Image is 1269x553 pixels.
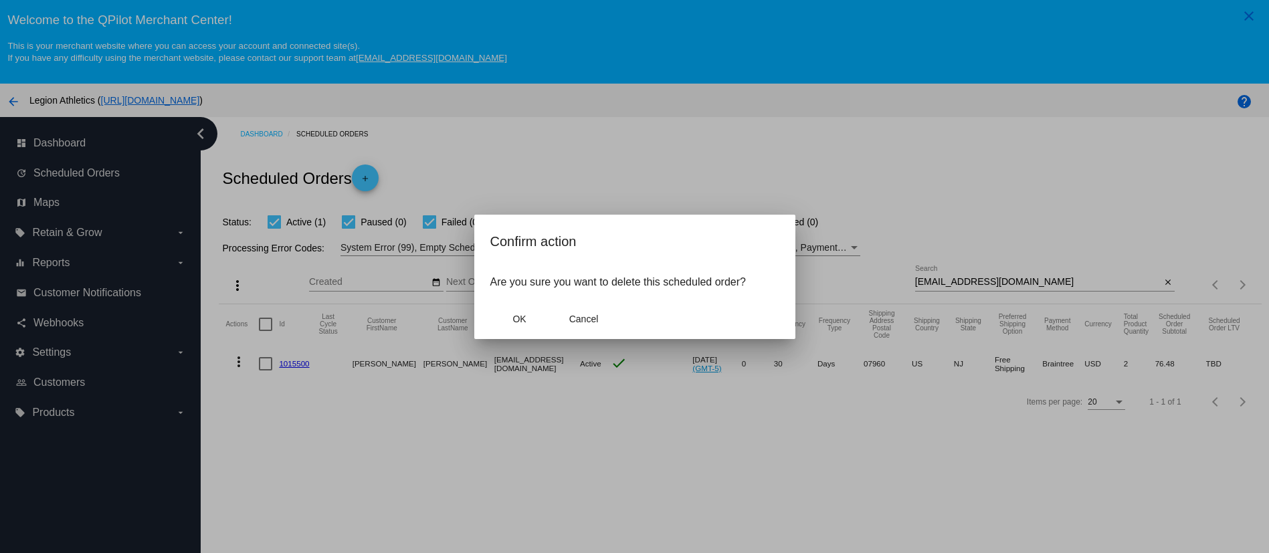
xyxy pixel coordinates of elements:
span: Cancel [569,314,599,324]
p: Are you sure you want to delete this scheduled order? [490,276,779,288]
button: Close dialog [555,307,613,331]
span: OK [512,314,526,324]
h2: Confirm action [490,231,779,252]
button: Close dialog [490,307,549,331]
